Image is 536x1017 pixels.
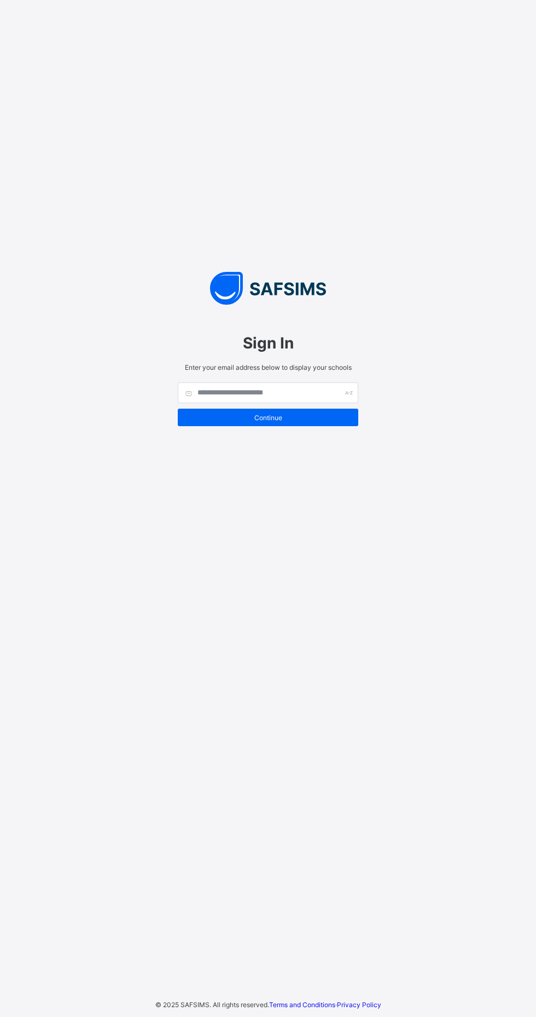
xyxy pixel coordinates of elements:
span: © 2025 SAFSIMS. All rights reserved. [155,1001,269,1009]
span: Continue [186,414,350,422]
a: Privacy Policy [337,1001,381,1009]
span: · [269,1001,381,1009]
a: Terms and Conditions [269,1001,335,1009]
img: SAFSIMS Logo [167,272,369,305]
span: Enter your email address below to display your schools [178,363,358,371]
span: Sign In [178,334,358,352]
